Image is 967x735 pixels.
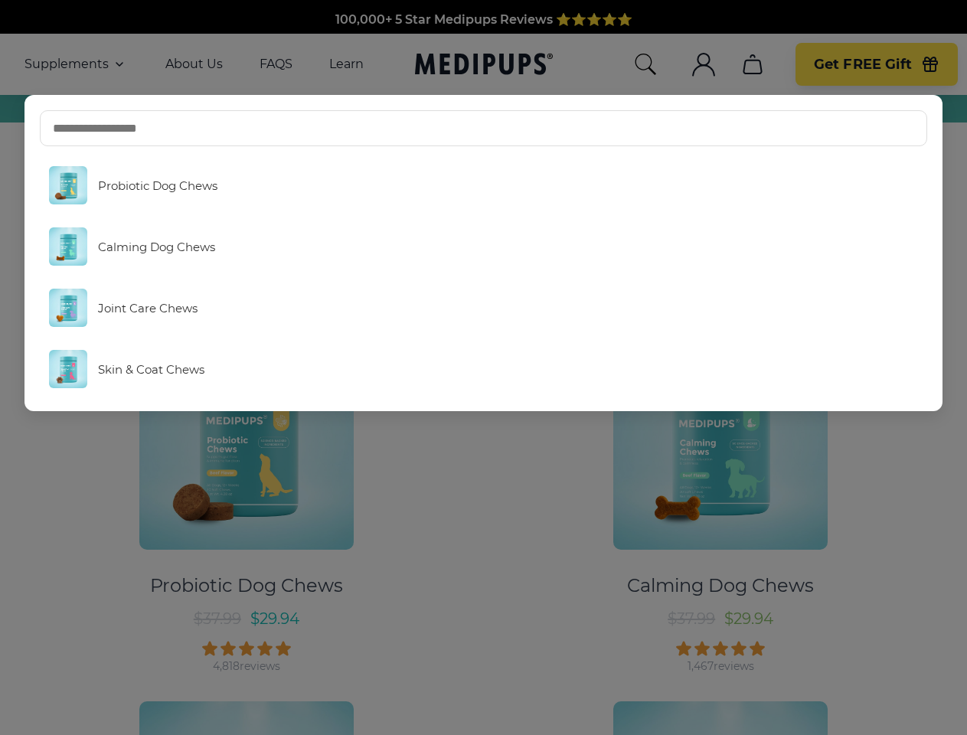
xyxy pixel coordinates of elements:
img: Probiotic Dog Chews [49,166,87,204]
img: Joint Care Chews [49,289,87,327]
span: Calming Dog Chews [98,240,215,254]
img: Skin & Coat Chews [49,350,87,388]
a: Probiotic Dog Chews [40,158,928,212]
a: Joint Care Chews [40,281,928,335]
a: Calming Dog Chews [40,220,928,273]
span: Probiotic Dog Chews [98,178,217,193]
span: Skin & Coat Chews [98,362,204,377]
img: Calming Dog Chews [49,227,87,266]
span: Joint Care Chews [98,301,198,315]
a: Skin & Coat Chews [40,342,928,396]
